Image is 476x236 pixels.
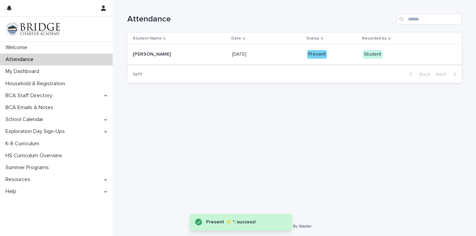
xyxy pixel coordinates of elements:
[3,104,59,111] p: BCA Emails & Notes
[397,14,462,25] input: Search
[3,164,54,171] p: Summer Programs
[3,141,45,147] p: K-8 Curriculum
[306,35,319,42] p: Status
[133,50,172,57] p: [PERSON_NAME]
[404,71,433,77] button: Back
[3,188,22,195] p: Help
[3,176,36,183] p: Resources
[415,72,430,77] span: Back
[433,71,462,77] button: Next
[3,80,71,87] p: Household & Registration
[435,72,450,77] span: Next
[3,56,39,63] p: Attendance
[127,14,394,24] h1: Attendance
[3,116,49,123] p: School Calendar
[5,22,60,36] img: V1C1m3IdTEidaUdm9Hs0
[232,50,248,57] p: [DATE]
[3,68,45,75] p: My Dashboard
[127,66,147,83] p: 1 of 1
[3,128,70,135] p: Exploration Day Sign-Ups
[127,45,462,64] tr: [PERSON_NAME][PERSON_NAME] [DATE][DATE] PresentStudent
[231,35,241,42] p: Date
[3,44,33,51] p: Welcome
[363,50,383,59] div: Student
[206,218,278,226] div: Present ⚡ *: success!
[3,92,58,99] p: BCA Staff Directory
[307,50,327,59] div: Present
[133,35,162,42] p: Student Name
[277,224,312,228] a: Powered By Stacker
[3,152,68,159] p: HS Curriculum Overview
[362,35,387,42] p: Recorded by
